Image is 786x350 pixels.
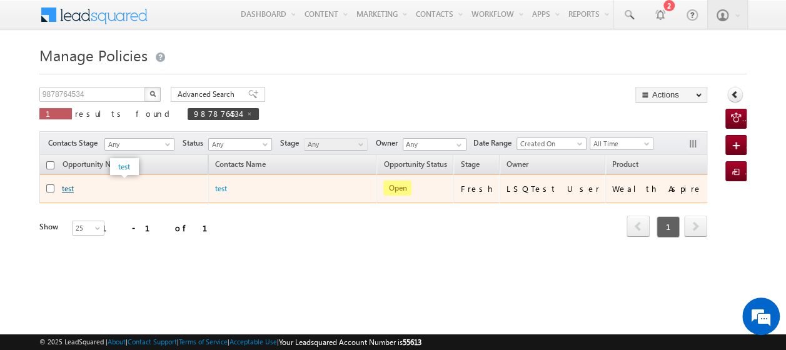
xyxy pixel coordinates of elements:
a: test [62,184,74,193]
a: test [118,162,130,171]
a: Contact Support [128,337,177,346]
span: Status [183,137,208,149]
span: Product [612,159,638,169]
span: Owner [506,159,528,169]
span: Owner [376,137,403,149]
span: Any [105,139,170,150]
div: 1 - 1 of 1 [102,221,223,235]
a: Show All Items [450,139,465,151]
a: All Time [590,137,653,150]
span: Open [383,181,411,196]
a: Created On [516,137,587,150]
a: Acceptable Use [229,337,277,346]
input: Type to Search [403,138,466,151]
span: Contacts Name [209,157,272,174]
span: All Time [590,138,650,149]
span: Created On [517,138,582,149]
span: Manage Policies [39,45,148,65]
button: Actions [635,87,707,102]
input: Check all records [46,161,54,169]
span: 1 [46,108,66,119]
span: Any [209,139,268,150]
span: 1 [657,216,680,237]
a: Opportunity Name [56,157,131,174]
a: Any [304,138,368,151]
a: Terms of Service [179,337,228,346]
span: © 2025 LeadSquared | | | | | [39,336,421,348]
div: LSQTest User [506,183,600,194]
em: Start Chat [170,268,227,285]
textarea: Type your message and hit 'Enter' [16,116,228,258]
a: Product [606,157,645,174]
span: Date Range [473,137,516,149]
span: 25 [73,222,106,234]
a: Any [208,138,272,151]
div: Wealth Aspire [612,183,702,194]
a: About [108,337,126,346]
span: Opportunity Name [63,159,125,169]
img: d_60004797649_company_0_60004797649 [21,66,53,82]
span: 9878764534 [194,108,240,119]
div: Minimize live chat window [205,6,235,36]
span: next [684,216,707,237]
span: Advanced Search [178,89,238,100]
a: next [684,217,707,237]
a: Any [104,138,174,151]
span: results found [75,108,174,119]
div: Chat with us now [65,66,210,82]
div: Fresh [460,183,494,194]
a: 25 [72,221,104,236]
a: test [215,184,227,193]
span: Stage [280,137,304,149]
span: 55613 [403,337,421,347]
a: Stage [454,157,485,174]
span: Contacts Stage [48,137,103,149]
img: Search [149,91,156,97]
span: prev [627,216,650,237]
span: Any [305,139,364,150]
a: Opportunity Status [377,157,453,174]
a: prev [627,217,650,237]
span: Your Leadsquared Account Number is [279,337,421,347]
div: Show [39,221,62,232]
span: Stage [460,159,479,169]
